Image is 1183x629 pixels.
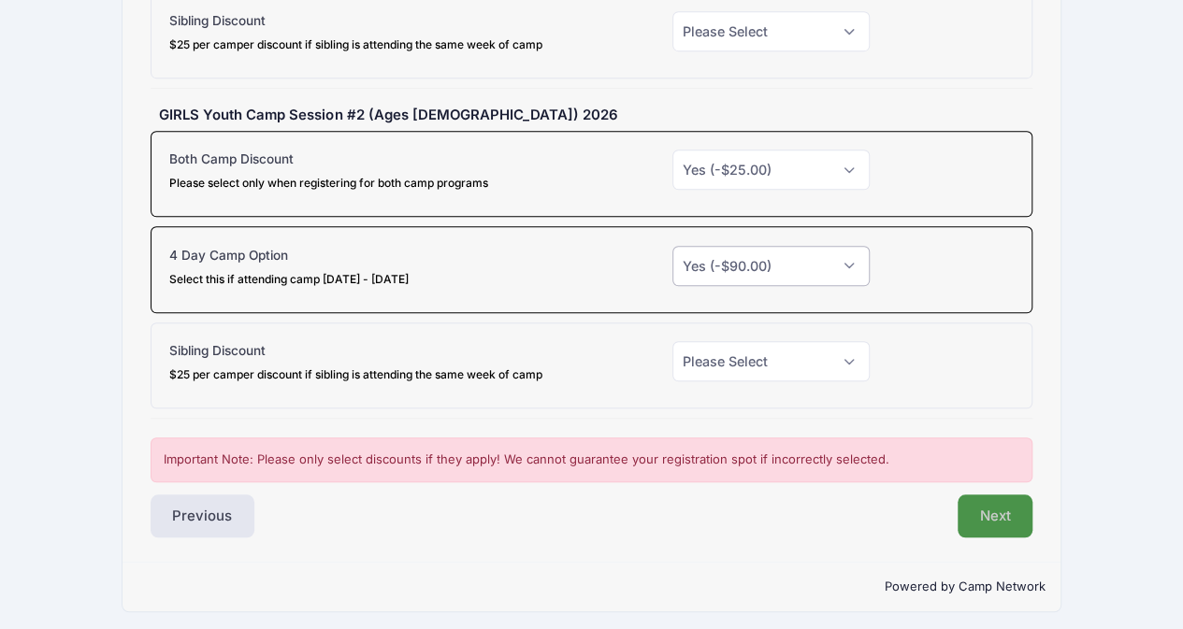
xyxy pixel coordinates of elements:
[169,271,409,288] div: Select this if attending camp [DATE] - [DATE]
[958,494,1033,537] button: Next
[169,150,488,192] label: Both Camp Discount
[169,11,542,53] label: Sibling Discount
[138,578,1046,596] p: Powered by Camp Network
[169,246,409,288] label: 4 Day Camp Option
[169,341,542,383] label: Sibling Discount
[169,175,488,192] div: Please select only when registering for both camp programs
[151,494,255,537] button: Previous
[169,366,542,383] div: $25 per camper discount if sibling is attending the same week of camp
[151,107,1042,124] h5: GIRLS Youth Camp Session #2 (Ages [DEMOGRAPHIC_DATA]) 2026
[151,437,1033,482] div: Important Note: Please only select discounts if they apply! We cannot guarantee your registration...
[169,36,542,53] div: $25 per camper discount if sibling is attending the same week of camp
